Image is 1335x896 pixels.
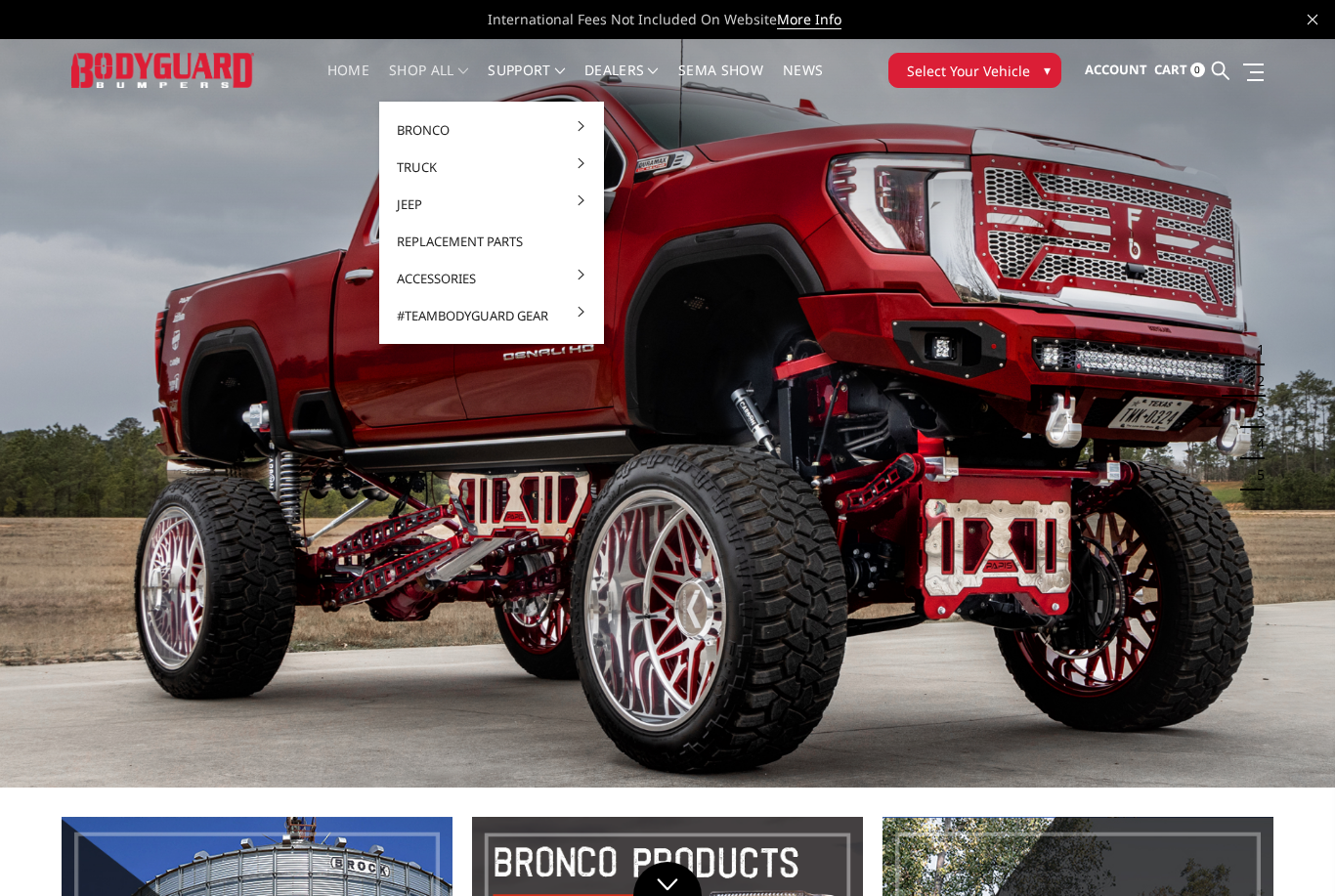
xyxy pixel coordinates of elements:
a: News [783,64,823,102]
a: Replacement Parts [387,223,596,260]
span: 0 [1190,63,1205,77]
a: Truck [387,149,596,186]
button: 4 of 5 [1245,428,1265,459]
a: SEMA Show [678,64,763,102]
a: Jeep [387,186,596,223]
button: Select Your Vehicle [888,53,1061,88]
a: More Info [777,10,841,29]
a: #TeamBodyguard Gear [387,297,596,334]
a: Dealers [584,64,659,102]
button: 1 of 5 [1245,334,1265,365]
button: 5 of 5 [1245,459,1265,491]
iframe: Chat Widget [1237,802,1335,896]
img: BODYGUARD BUMPERS [71,53,254,89]
a: Support [488,64,565,102]
button: 3 of 5 [1245,397,1265,428]
span: Cart [1154,61,1187,78]
a: Home [327,64,369,102]
button: 2 of 5 [1245,365,1265,397]
span: Select Your Vehicle [907,61,1030,81]
a: Accessories [387,260,596,297]
span: ▾ [1044,60,1051,80]
a: Cart 0 [1154,44,1205,97]
span: Account [1085,61,1147,78]
a: shop all [389,64,468,102]
a: Bronco [387,111,596,149]
a: Account [1085,44,1147,97]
